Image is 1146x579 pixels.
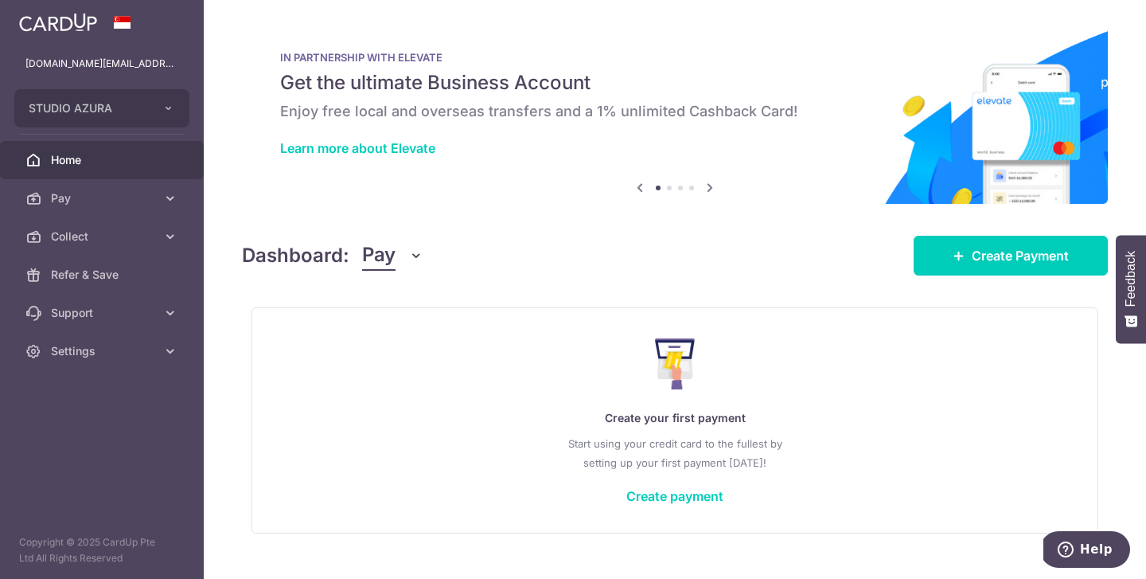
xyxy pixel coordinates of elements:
[1116,235,1146,343] button: Feedback - Show survey
[626,488,723,504] a: Create payment
[362,241,396,271] span: Pay
[242,25,1108,204] img: Renovation banner
[280,102,1070,121] h6: Enjoy free local and overseas transfers and a 1% unlimited Cashback Card!
[362,241,423,271] button: Pay
[51,267,156,283] span: Refer & Save
[29,100,146,116] span: STUDIO AZURA
[284,409,1066,428] p: Create your first payment
[914,236,1108,276] a: Create Payment
[284,434,1066,472] p: Start using your credit card to the fullest by setting up your first payment [DATE]!
[51,305,156,321] span: Support
[51,152,156,168] span: Home
[1043,531,1130,571] iframe: Opens a widget where you can find more information
[242,241,349,270] h4: Dashboard:
[280,51,1070,64] p: IN PARTNERSHIP WITH ELEVATE
[51,190,156,206] span: Pay
[14,89,189,127] button: STUDIO AZURA
[19,13,97,32] img: CardUp
[280,70,1070,96] h5: Get the ultimate Business Account
[655,338,696,389] img: Make Payment
[51,229,156,245] span: Collect
[972,246,1069,265] span: Create Payment
[25,56,178,72] p: [DOMAIN_NAME][EMAIL_ADDRESS][DOMAIN_NAME]
[1124,251,1138,307] span: Feedback
[280,140,435,156] a: Learn more about Elevate
[51,343,156,359] span: Settings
